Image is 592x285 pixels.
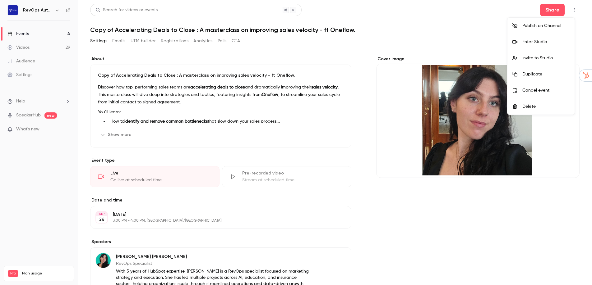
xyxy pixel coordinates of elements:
div: Enter Studio [522,39,570,45]
div: Delete [522,103,570,110]
div: Cancel event [522,87,570,93]
div: Invite to Studio [522,55,570,61]
div: Duplicate [522,71,570,77]
div: Publish on Channel [522,23,570,29]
